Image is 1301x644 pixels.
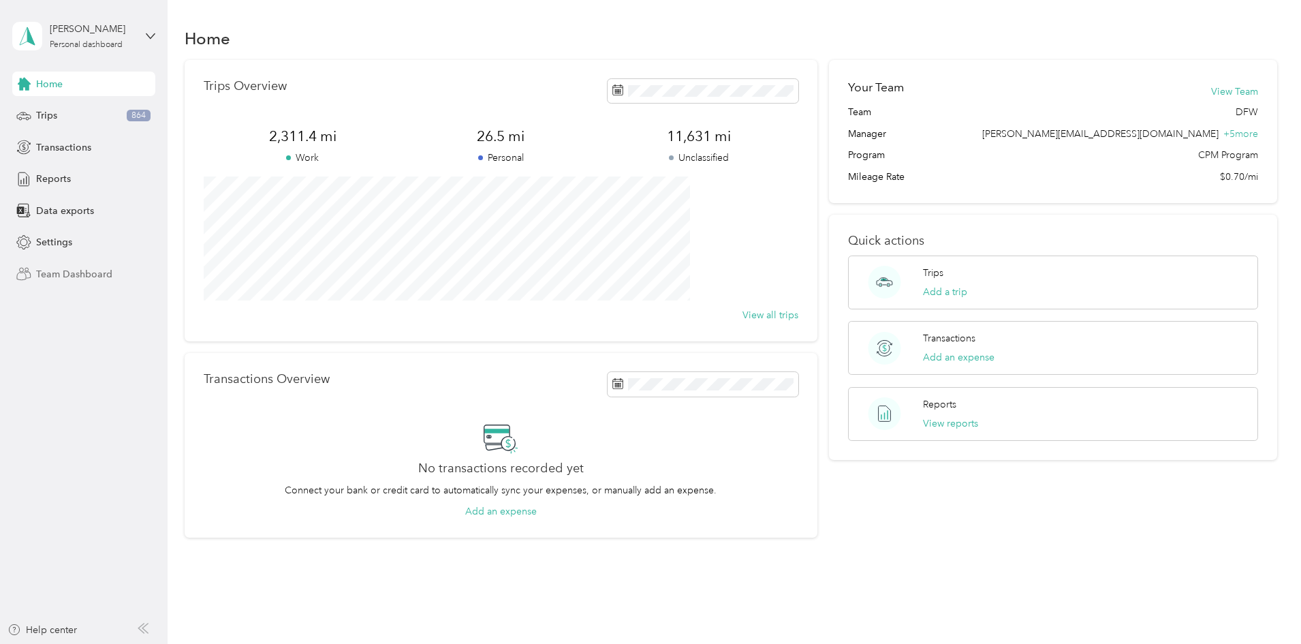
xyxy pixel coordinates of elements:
[848,170,905,184] span: Mileage Rate
[1211,85,1258,99] button: View Team
[36,140,91,155] span: Transactions
[402,151,600,165] p: Personal
[600,127,798,146] span: 11,631 mi
[1225,568,1301,644] iframe: Everlance-gr Chat Button Frame
[418,461,584,476] h2: No transactions recorded yet
[204,151,402,165] p: Work
[204,79,287,93] p: Trips Overview
[50,22,135,36] div: [PERSON_NAME]
[1236,105,1258,119] span: DFW
[127,110,151,122] span: 864
[848,148,885,162] span: Program
[923,266,943,280] p: Trips
[7,623,77,637] button: Help center
[36,235,72,249] span: Settings
[848,105,871,119] span: Team
[36,108,57,123] span: Trips
[285,483,717,497] p: Connect your bank or credit card to automatically sync your expenses, or manually add an expense.
[923,331,975,346] p: Transactions
[465,504,537,519] button: Add an expense
[185,31,230,46] h1: Home
[742,308,798,322] button: View all trips
[848,79,904,96] h2: Your Team
[36,204,94,218] span: Data exports
[50,41,123,49] div: Personal dashboard
[923,416,978,431] button: View reports
[982,128,1219,140] span: [PERSON_NAME][EMAIL_ADDRESS][DOMAIN_NAME]
[402,127,600,146] span: 26.5 mi
[1220,170,1258,184] span: $0.70/mi
[204,127,402,146] span: 2,311.4 mi
[36,267,112,281] span: Team Dashboard
[36,172,71,186] span: Reports
[848,234,1258,248] p: Quick actions
[923,397,956,412] p: Reports
[600,151,798,165] p: Unclassified
[1223,128,1258,140] span: + 5 more
[923,350,994,365] button: Add an expense
[923,285,967,299] button: Add a trip
[204,372,330,386] p: Transactions Overview
[1198,148,1258,162] span: CPM Program
[848,127,886,141] span: Manager
[36,77,63,91] span: Home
